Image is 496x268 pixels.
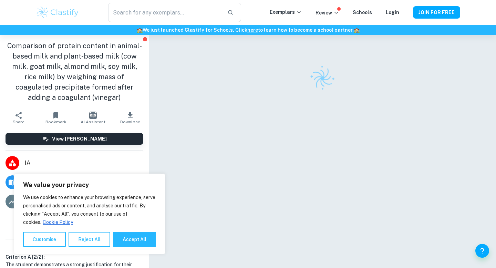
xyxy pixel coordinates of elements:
[353,10,372,15] a: Schools
[45,120,66,124] span: Bookmark
[413,6,460,19] button: JOIN FOR FREE
[354,27,360,33] span: 🏫
[52,135,107,143] h6: View [PERSON_NAME]
[270,8,302,16] p: Exemplars
[306,61,340,95] img: Clastify logo
[36,6,80,19] img: Clastify logo
[37,108,74,127] button: Bookmark
[14,174,165,254] div: We value your privacy
[142,37,147,42] button: Report issue
[42,219,73,225] a: Cookie Policy
[3,242,146,250] h6: Examiner's summary
[81,120,105,124] span: AI Assistant
[475,244,489,258] button: Help and Feedback
[13,120,24,124] span: Share
[25,159,143,167] span: IA
[120,120,141,124] span: Download
[247,27,258,33] a: here
[386,10,399,15] a: Login
[69,232,110,247] button: Reject All
[6,253,143,261] h6: Criterion A [ 2 / 2 ]:
[113,232,156,247] button: Accept All
[137,27,143,33] span: 🏫
[112,108,149,127] button: Download
[316,9,339,17] p: Review
[6,133,143,145] button: View [PERSON_NAME]
[23,232,66,247] button: Customise
[89,112,97,119] img: AI Assistant
[1,26,495,34] h6: We just launched Clastify for Schools. Click to learn how to become a school partner.
[23,193,156,226] p: We use cookies to enhance your browsing experience, serve personalised ads or content, and analys...
[74,108,112,127] button: AI Assistant
[108,3,222,22] input: Search for any exemplars...
[23,181,156,189] p: We value your privacy
[6,41,143,103] h1: Comparison of protein content in animal-based milk and plant-based milk (cow milk, goat milk, alm...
